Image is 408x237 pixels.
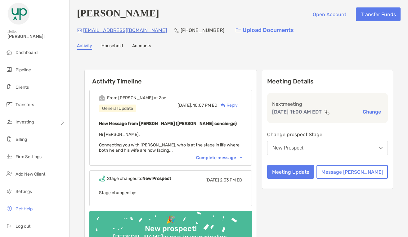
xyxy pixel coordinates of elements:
img: Phone Icon [174,28,179,33]
b: New Prospect [142,176,171,181]
p: Change prospect Stage [267,131,388,138]
span: Settings [16,189,32,194]
span: Transfers [16,102,34,107]
span: Investing [16,119,34,125]
img: Event icon [99,95,105,101]
button: Message [PERSON_NAME] [316,165,388,179]
span: [DATE] [205,177,219,183]
img: firm-settings icon [6,153,13,160]
div: Complete message [196,155,242,160]
span: Add New Client [16,172,45,177]
span: Log out [16,224,30,229]
button: Transfer Funds [356,7,401,21]
p: Meeting Details [267,78,388,85]
p: Stage changed by: [99,189,242,197]
img: Email Icon [77,29,82,32]
img: settings icon [6,187,13,195]
img: get-help icon [6,205,13,212]
p: [DATE] 11:00 AM EDT [272,108,322,116]
div: New Prospect [272,145,303,151]
span: Hi [PERSON_NAME], Connecting you with [PERSON_NAME], who is at the stage in life where both he an... [99,132,240,153]
span: [PERSON_NAME]! [7,34,65,39]
p: Next meeting [272,100,383,108]
span: Clients [16,85,29,90]
div: General Update [99,105,136,112]
a: Activity [77,43,92,50]
p: [EMAIL_ADDRESS][DOMAIN_NAME] [83,26,167,34]
a: Household [101,43,123,50]
img: transfers icon [6,101,13,108]
p: [PHONE_NUMBER] [181,26,224,34]
img: dashboard icon [6,48,13,56]
button: Open Account [308,7,351,21]
img: pipeline icon [6,66,13,73]
img: billing icon [6,135,13,143]
img: Open dropdown arrow [379,147,383,149]
img: Reply icon [221,103,225,107]
div: Stage changed to [107,176,171,181]
img: Chevron icon [240,157,242,159]
button: New Prospect [267,141,388,155]
a: Accounts [132,43,151,50]
img: communication type [324,110,330,114]
h6: Activity Timeline [85,70,257,85]
div: New prospect! [142,224,199,233]
button: Change [361,109,383,115]
span: Billing [16,137,27,142]
div: From [PERSON_NAME] at Zoe [107,95,166,101]
span: 2:33 PM ED [220,177,242,183]
span: Firm Settings [16,154,42,159]
a: Upload Documents [232,24,298,37]
span: 10:07 PM ED [193,103,217,108]
span: Get Help [16,206,33,212]
img: clients icon [6,83,13,91]
img: logout icon [6,222,13,230]
img: Event icon [99,176,105,181]
img: investing icon [6,118,13,125]
h4: [PERSON_NAME] [77,7,159,21]
div: 🎉 [164,215,178,224]
span: Dashboard [16,50,38,55]
span: Pipeline [16,67,31,73]
button: Meeting Update [267,165,314,179]
div: Reply [217,102,238,109]
img: button icon [236,28,241,33]
img: Zoe Logo [7,2,30,25]
b: New Message from [PERSON_NAME] ([PERSON_NAME] concierge) [99,121,237,126]
span: [DATE], [177,103,192,108]
img: add_new_client icon [6,170,13,177]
